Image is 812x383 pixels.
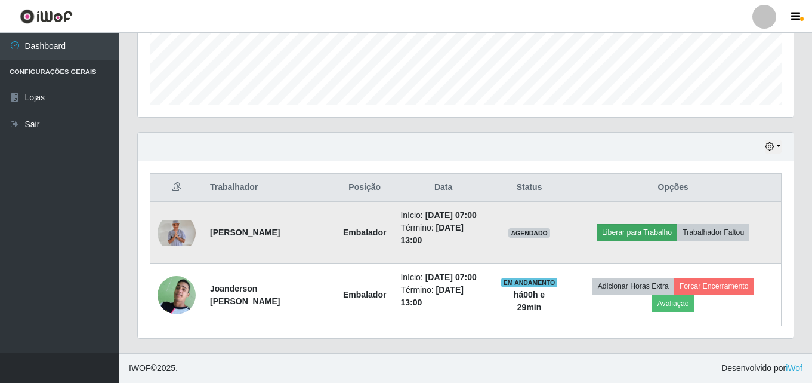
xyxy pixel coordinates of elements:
time: [DATE] 07:00 [425,210,477,220]
button: Forçar Encerramento [674,278,754,295]
button: Avaliação [652,295,694,312]
li: Início: [400,271,486,284]
strong: Joanderson [PERSON_NAME] [210,284,280,306]
li: Término: [400,222,486,247]
a: iWof [786,363,802,373]
span: Desenvolvido por [721,362,802,375]
time: [DATE] 07:00 [425,272,477,282]
th: Posição [336,174,393,202]
strong: Embalador [343,290,386,299]
span: © 2025 . [129,362,178,375]
strong: Embalador [343,228,386,237]
li: Início: [400,209,486,222]
img: 1697137663961.jpeg [158,269,196,321]
img: 1680193572797.jpeg [158,220,196,246]
img: CoreUI Logo [20,9,73,24]
th: Status [493,174,565,202]
strong: há 00 h e 29 min [514,290,545,312]
button: Liberar para Trabalho [597,224,677,241]
button: Trabalhador Faltou [677,224,749,241]
strong: [PERSON_NAME] [210,228,280,237]
th: Opções [565,174,781,202]
th: Trabalhador [203,174,336,202]
span: AGENDADO [508,228,550,238]
button: Adicionar Horas Extra [592,278,674,295]
li: Término: [400,284,486,309]
span: IWOF [129,363,151,373]
span: EM ANDAMENTO [501,278,558,287]
th: Data [393,174,493,202]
